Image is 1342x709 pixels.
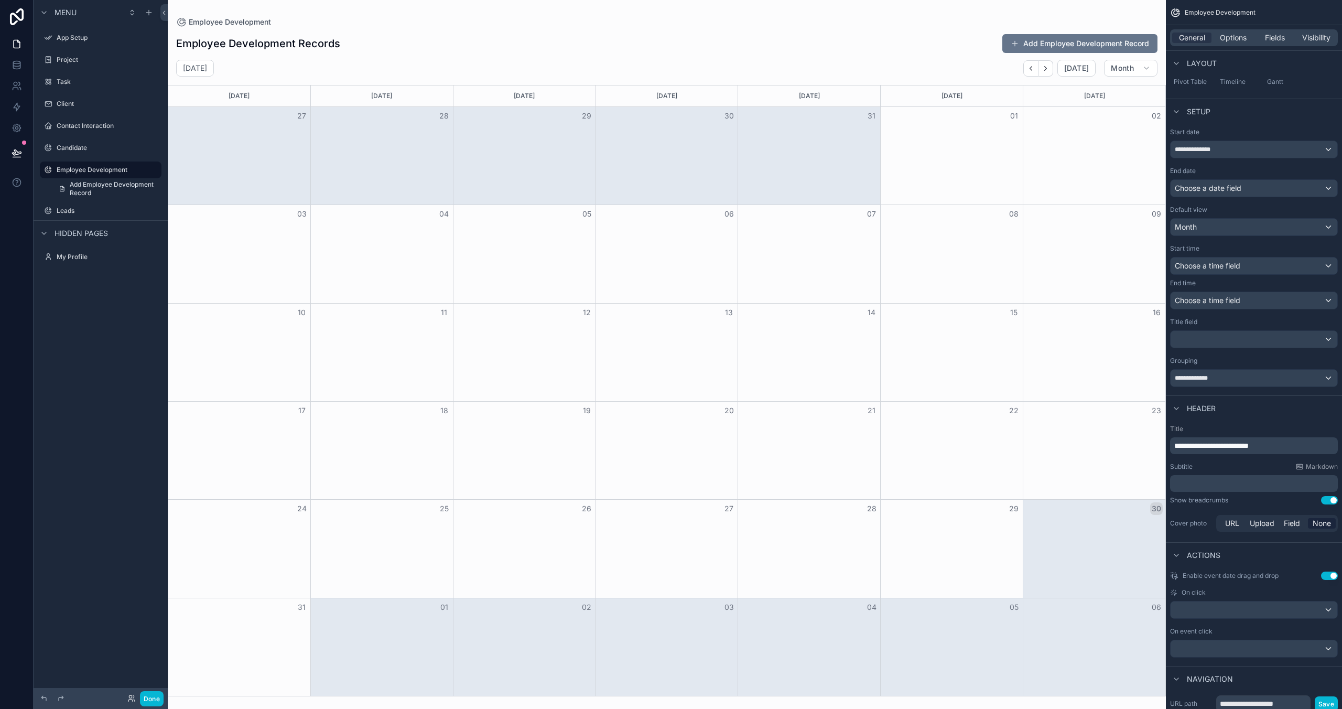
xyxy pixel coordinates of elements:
[296,404,308,417] button: 17
[1185,8,1256,17] span: Employee Development
[40,202,161,219] a: Leads
[580,404,593,417] button: 19
[57,166,155,174] label: Employee Development
[1187,106,1210,117] span: Setup
[1265,33,1285,43] span: Fields
[1008,306,1020,319] button: 15
[723,502,735,515] button: 27
[580,110,593,122] button: 29
[55,7,77,18] span: Menu
[1008,502,1020,515] button: 29
[57,78,159,86] label: Task
[1170,437,1338,454] div: scrollable content
[57,100,159,108] label: Client
[580,601,593,614] button: 02
[1175,222,1197,232] span: Month
[70,180,155,197] span: Add Employee Development Record
[40,139,161,156] a: Candidate
[1267,78,1283,86] span: Gantt
[1182,588,1206,597] span: On click
[438,208,450,220] button: 04
[1170,128,1199,136] label: Start date
[1170,496,1228,504] div: Show breadcrumbs
[1306,463,1338,471] span: Markdown
[40,95,161,112] a: Client
[40,29,161,46] a: App Setup
[1170,318,1197,326] label: Title field
[580,502,593,515] button: 26
[1179,33,1205,43] span: General
[296,601,308,614] button: 31
[1183,572,1279,580] span: Enable event date drag and drop
[1250,518,1274,529] span: Upload
[1150,110,1163,122] button: 02
[723,601,735,614] button: 03
[580,306,593,319] button: 12
[57,34,159,42] label: App Setup
[40,117,161,134] a: Contact Interaction
[723,208,735,220] button: 06
[1170,627,1213,636] label: On event click
[1170,179,1338,197] button: Choose a date field
[438,601,450,614] button: 01
[1170,167,1196,175] label: End date
[1150,306,1163,319] button: 16
[57,207,159,215] label: Leads
[40,162,161,178] a: Employee Development
[1150,208,1163,220] button: 09
[1008,601,1020,614] button: 05
[865,306,878,319] button: 14
[1220,33,1247,43] span: Options
[1008,208,1020,220] button: 08
[1170,206,1207,214] label: Default view
[1302,33,1330,43] span: Visibility
[1284,518,1300,529] span: Field
[40,73,161,90] a: Task
[1174,78,1207,86] span: Pivot Table
[296,208,308,220] button: 03
[1150,502,1163,515] button: 30
[1175,296,1240,305] span: Choose a time field
[296,306,308,319] button: 10
[55,228,108,239] span: Hidden pages
[57,56,159,64] label: Project
[580,208,593,220] button: 05
[723,306,735,319] button: 13
[1170,257,1338,275] button: Choose a time field
[1187,550,1220,561] span: Actions
[723,404,735,417] button: 20
[1170,218,1338,236] button: Month
[865,110,878,122] button: 31
[1150,601,1163,614] button: 06
[1175,261,1240,270] span: Choose a time field
[865,404,878,417] button: 21
[1187,58,1217,69] span: Layout
[1170,279,1196,287] label: End time
[438,110,450,122] button: 28
[865,502,878,515] button: 28
[865,601,878,614] button: 04
[1225,518,1239,529] span: URL
[1150,404,1163,417] button: 23
[438,502,450,515] button: 25
[1170,463,1193,471] label: Subtitle
[40,249,161,265] a: My Profile
[1170,292,1338,309] button: Choose a time field
[296,502,308,515] button: 24
[1008,404,1020,417] button: 22
[1170,357,1197,365] label: Grouping
[52,180,161,197] a: Add Employee Development Record
[57,122,159,130] label: Contact Interaction
[140,691,164,706] button: Done
[1187,403,1216,414] span: Header
[438,404,450,417] button: 18
[1170,475,1338,492] div: scrollable content
[1187,674,1233,684] span: Navigation
[1220,78,1246,86] span: Timeline
[1175,184,1241,192] span: Choose a date field
[1170,519,1212,528] label: Cover photo
[57,144,159,152] label: Candidate
[1313,518,1331,529] span: None
[1170,244,1199,253] label: Start time
[1170,425,1338,433] label: Title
